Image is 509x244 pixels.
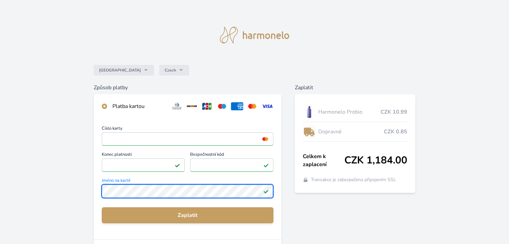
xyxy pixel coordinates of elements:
iframe: Iframe pro datum vypršení platnosti [105,160,182,170]
span: Dopravné [318,128,384,136]
img: delivery-lo.png [303,123,316,140]
img: visa.svg [261,102,273,110]
span: Číslo karty [102,126,273,132]
span: Celkem k zaplacení [303,152,344,168]
span: Transakce je zabezpečena připojením SSL [311,176,396,183]
img: logo.svg [220,27,289,43]
span: CZK 10.99 [380,108,407,116]
img: diners.svg [171,102,183,110]
img: Platné pole [263,189,269,194]
img: Platné pole [175,162,180,168]
img: maestro.svg [216,102,228,110]
img: mc [261,136,270,142]
span: Konec platnosti [102,152,185,158]
input: Jméno na kartěPlatné pole [102,185,273,198]
button: Czech [159,65,189,76]
img: mc.svg [246,102,258,110]
span: Harmonelo Probio [318,108,380,116]
img: amex.svg [231,102,243,110]
span: Jméno na kartě [102,178,273,185]
span: Zaplatit [107,211,268,219]
img: discover.svg [186,102,198,110]
iframe: Iframe pro číslo karty [105,134,270,144]
span: CZK 1,184.00 [344,154,407,166]
h6: Způsob platby [94,84,281,92]
img: jcb.svg [201,102,213,110]
span: CZK 0.85 [384,128,407,136]
span: Bezpečnostní kód [190,152,273,158]
button: Zaplatit [102,207,273,223]
span: Czech [165,68,176,73]
div: Platba kartou [112,102,165,110]
img: Platné pole [263,162,269,168]
iframe: Iframe pro bezpečnostní kód [193,160,270,170]
img: CLEAN_PROBIO_se_stinem_x-lo.jpg [303,104,316,120]
h6: Zaplatit [295,84,415,92]
button: [GEOGRAPHIC_DATA] [94,65,154,76]
span: [GEOGRAPHIC_DATA] [99,68,141,73]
